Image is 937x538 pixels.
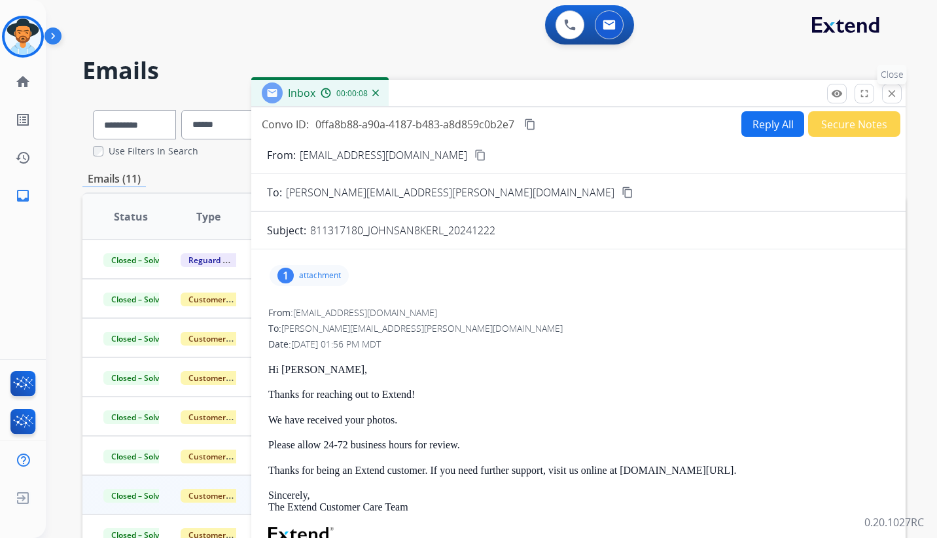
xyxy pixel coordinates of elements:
[858,88,870,99] mat-icon: fullscreen
[277,268,294,283] div: 1
[268,389,889,401] p: Thanks for reaching out to Extend!
[103,450,176,463] span: Closed – Solved
[181,410,266,424] span: Customer Support
[808,111,900,137] button: Secure Notes
[181,371,266,385] span: Customer Support
[288,86,315,100] span: Inbox
[268,465,889,476] p: Thanks for being an Extend customer. If you need further support, visit us online at [DOMAIN_NAME...
[268,338,889,351] div: Date:
[864,514,924,530] p: 0.20.1027RC
[524,118,536,130] mat-icon: content_copy
[622,187,633,198] mat-icon: content_copy
[103,410,176,424] span: Closed – Solved
[15,74,31,90] mat-icon: home
[268,322,889,335] div: To:
[315,117,514,132] span: 0ffa8b88-a90a-4187-b483-a8d859c0b2e7
[196,209,221,224] span: Type
[82,58,906,84] h2: Emails
[286,185,614,200] span: [PERSON_NAME][EMAIL_ADDRESS][PERSON_NAME][DOMAIN_NAME]
[267,185,282,200] p: To:
[103,489,176,503] span: Closed – Solved
[181,489,266,503] span: Customer Support
[181,450,266,463] span: Customer Support
[103,253,176,267] span: Closed – Solved
[181,253,240,267] span: Reguard CS
[15,112,31,128] mat-icon: list_alt
[293,306,437,319] span: [EMAIL_ADDRESS][DOMAIN_NAME]
[15,150,31,166] mat-icon: history
[336,88,368,99] span: 00:00:08
[268,364,889,376] p: Hi [PERSON_NAME],
[103,371,176,385] span: Closed – Solved
[262,117,309,132] p: Convo ID:
[82,171,146,187] p: Emails (11)
[268,490,889,514] p: Sincerely, The Extend Customer Care Team
[882,84,902,103] button: Close
[291,338,381,350] span: [DATE] 01:56 PM MDT
[267,147,296,163] p: From:
[310,223,495,238] p: 811317180_JOHNSAN8KERL_20241222
[15,188,31,204] mat-icon: inbox
[268,414,889,426] p: We have received your photos.
[268,306,889,319] div: From:
[741,111,804,137] button: Reply All
[281,322,563,334] span: [PERSON_NAME][EMAIL_ADDRESS][PERSON_NAME][DOMAIN_NAME]
[886,88,898,99] mat-icon: close
[181,293,266,306] span: Customer Support
[268,439,889,451] p: Please allow 24-72 business hours for review.
[267,223,306,238] p: Subject:
[109,145,198,158] label: Use Filters In Search
[114,209,148,224] span: Status
[300,147,467,163] p: [EMAIL_ADDRESS][DOMAIN_NAME]
[103,293,176,306] span: Closed – Solved
[299,270,341,281] p: attachment
[877,65,907,84] p: Close
[103,332,176,346] span: Closed – Solved
[5,18,41,55] img: avatar
[181,332,266,346] span: Customer Support
[831,88,843,99] mat-icon: remove_red_eye
[474,149,486,161] mat-icon: content_copy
